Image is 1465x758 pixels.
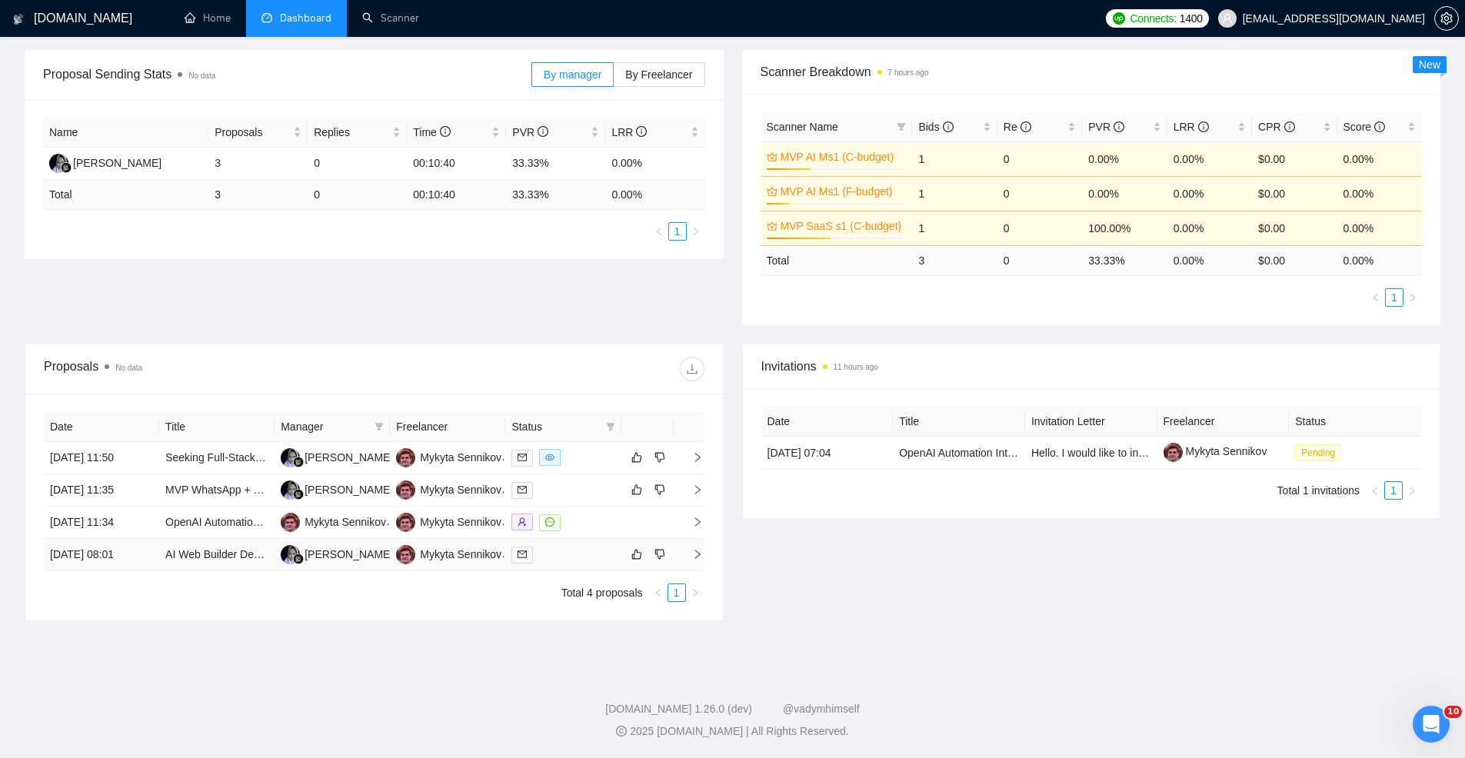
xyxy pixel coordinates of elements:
[1295,444,1341,461] span: Pending
[669,223,686,240] a: 1
[44,507,159,539] td: [DATE] 11:34
[1337,141,1422,176] td: 0.00%
[680,357,704,381] button: download
[362,12,419,25] a: searchScanner
[636,126,647,137] span: info-circle
[1434,12,1459,25] a: setting
[1374,121,1385,132] span: info-circle
[1198,121,1209,132] span: info-circle
[506,180,605,210] td: 33.33 %
[73,155,161,171] div: [PERSON_NAME]
[1021,121,1031,132] span: info-circle
[275,412,390,442] th: Manager
[668,222,687,241] li: 1
[650,222,668,241] button: left
[1435,12,1458,25] span: setting
[625,68,692,81] span: By Freelancer
[185,12,231,25] a: homeHome
[1337,211,1422,245] td: 0.00%
[420,481,501,498] div: Mykyta Sennikov
[44,357,374,381] div: Proposals
[651,480,669,499] button: dislike
[407,180,506,210] td: 00:10:40
[308,118,407,148] th: Replies
[606,422,615,431] span: filter
[628,448,646,467] button: like
[396,547,501,560] a: MSMykyta Sennikov
[1157,407,1290,437] th: Freelancer
[691,227,701,236] span: right
[1444,706,1462,718] span: 10
[687,222,705,241] button: right
[281,545,300,564] img: AA
[686,583,704,602] button: right
[912,141,997,176] td: 1
[603,415,618,438] span: filter
[605,180,704,210] td: 0.00 %
[1386,289,1403,306] a: 1
[511,418,599,435] span: Status
[1130,10,1176,27] span: Connects:
[281,515,386,527] a: MSMykyta Sennikov
[371,415,387,438] span: filter
[281,450,393,463] a: AA[PERSON_NAME]
[43,65,531,84] span: Proposal Sending Stats
[165,516,432,528] a: OpenAI Automation Integration for Website MVP Project
[912,176,997,211] td: 1
[1164,445,1267,457] a: Mykyta Sennikov
[305,481,393,498] div: [PERSON_NAME]
[1403,288,1422,307] button: right
[1114,121,1124,132] span: info-circle
[781,218,904,234] a: MVP SaaS s1 (C-budget)
[628,545,646,564] button: like
[281,547,393,560] a: AA[PERSON_NAME]
[654,227,664,236] span: left
[440,126,451,137] span: info-circle
[396,450,501,463] a: MSMykyta Sennikov
[943,121,954,132] span: info-circle
[681,363,704,375] span: download
[649,583,668,602] li: Previous Page
[518,485,527,494] span: mail
[159,474,275,507] td: MVP WhatsApp + Documentation-based Assistant
[1088,121,1124,133] span: PVR
[1370,487,1380,496] span: left
[1167,141,1252,176] td: 0.00%
[1367,288,1385,307] button: left
[281,483,393,495] a: AA[PERSON_NAME]
[12,723,1453,740] div: 2025 [DOMAIN_NAME] | All Rights Reserved.
[761,357,1422,376] span: Invitations
[413,126,450,138] span: Time
[1252,245,1337,275] td: $ 0.00
[165,548,541,560] a: AI Web Builder Development Team / Agency – Full-Stack AI Application Builder
[281,418,368,435] span: Manager
[767,121,838,133] span: Scanner Name
[1258,121,1294,133] span: CPR
[1082,211,1167,245] td: 100.00%
[1371,293,1380,302] span: left
[390,412,505,442] th: Freelancer
[115,364,142,372] span: No data
[159,442,275,474] td: Seeking Full-Stack Dev for LLM-Driven Web App (12 Weeks, Full-Time, Frontend Focus)
[1403,288,1422,307] li: Next Page
[997,211,1082,245] td: 0
[49,156,161,168] a: AA[PERSON_NAME]
[1434,6,1459,31] button: setting
[1407,487,1417,496] span: right
[767,221,777,231] span: crown
[1004,121,1031,133] span: Re
[893,407,1025,437] th: Title
[396,545,415,564] img: MS
[767,186,777,197] span: crown
[13,7,24,32] img: logo
[305,546,393,563] div: [PERSON_NAME]
[545,453,554,462] span: eye
[1343,121,1385,133] span: Score
[561,583,643,602] li: Total 4 proposals
[293,489,304,500] img: gigradar-bm.png
[1403,481,1421,500] button: right
[1164,443,1183,462] img: c1zFESyPK2vppVrw-q4nXiDADp8Wv8ldomuTSf2iBVMtQij8_E6MOnHdJMy1hmn3QV
[544,68,601,81] span: By manager
[1252,211,1337,245] td: $0.00
[1180,10,1203,27] span: 1400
